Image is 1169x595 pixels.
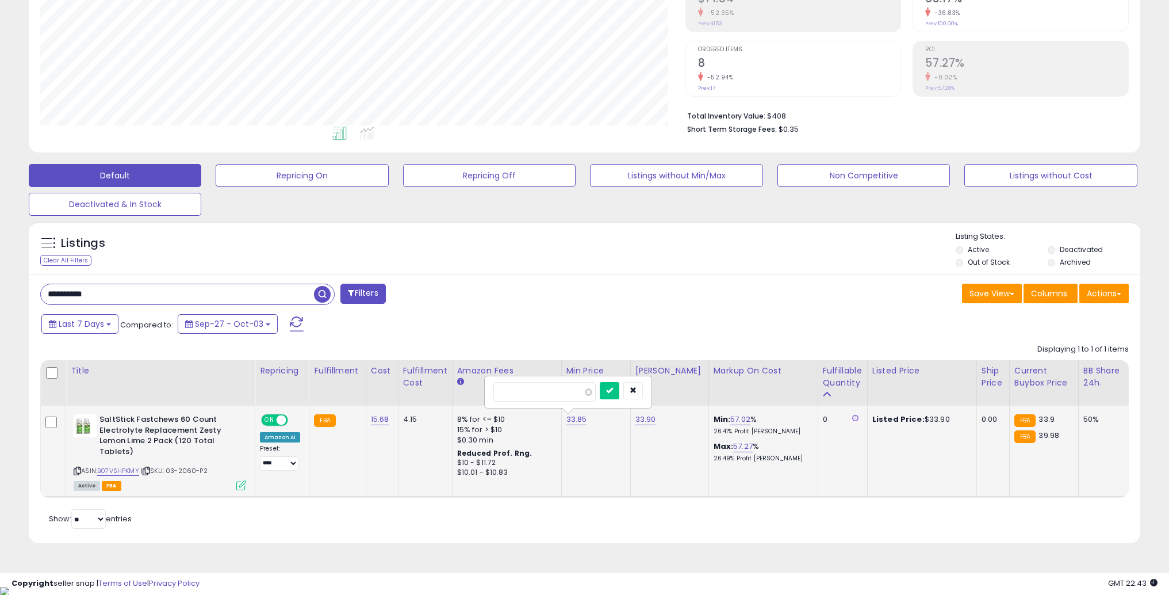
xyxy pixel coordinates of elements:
th: The percentage added to the cost of goods (COGS) that forms the calculator for Min & Max prices. [708,360,818,406]
a: 33.90 [635,414,656,425]
span: FBA [102,481,121,491]
div: Cost [371,365,393,377]
b: Reduced Prof. Rng. [457,448,532,458]
span: 2025-10-11 22:43 GMT [1108,578,1157,589]
button: Deactivated & In Stock [29,193,201,216]
span: Columns [1031,288,1067,299]
b: Max: [714,441,734,452]
h2: 8 [698,56,901,72]
li: $408 [687,108,1120,122]
button: Repricing On [216,164,388,187]
a: 57.02 [730,414,750,425]
span: Ordered Items [698,47,901,53]
p: 26.41% Profit [PERSON_NAME] [714,428,809,436]
span: Show: entries [49,513,132,524]
div: Clear All Filters [40,255,91,266]
span: Compared to: [120,319,173,330]
a: 15.68 [371,414,389,425]
button: Last 7 Days [41,314,118,334]
span: ON [262,415,277,425]
div: $10.01 - $10.83 [457,468,553,478]
small: Prev: 100.00% [925,20,958,27]
div: Fulfillment Cost [403,365,447,389]
a: B07VSHPKMY [97,466,139,476]
strong: Copyright [12,578,53,589]
small: FBA [1014,414,1036,427]
p: 26.49% Profit [PERSON_NAME] [714,455,809,463]
div: Repricing [260,365,304,377]
div: Min Price [566,365,626,377]
small: Amazon Fees. [457,377,464,387]
div: Current Buybox Price [1014,365,1074,389]
b: Short Term Storage Fees: [687,124,777,134]
div: Title [71,365,250,377]
h2: 57.27% [925,56,1128,72]
label: Active [968,245,989,254]
div: [PERSON_NAME] [635,365,704,377]
button: Columns [1024,284,1078,303]
label: Deactivated [1060,245,1103,254]
div: Listed Price [872,365,972,377]
div: ASIN: [74,414,246,489]
small: -52.94% [703,73,734,82]
div: Amazon AI [260,432,300,443]
span: ROI [925,47,1128,53]
div: $0.30 min [457,435,553,445]
button: Listings without Cost [964,164,1137,187]
img: 41Jt4Iafa9L._SL40_.jpg [74,414,97,437]
button: Filters [340,284,385,304]
div: 4.15 [403,414,443,425]
div: % [714,441,809,463]
button: Non Competitive [777,164,950,187]
div: 50% [1083,414,1121,425]
div: Markup on Cost [714,365,813,377]
p: Listing States: [956,231,1140,242]
a: Terms of Use [98,578,147,589]
small: -52.95% [703,9,734,17]
small: Prev: 17 [698,85,715,91]
div: % [714,414,809,436]
a: 57.27 [733,441,753,452]
b: Total Inventory Value: [687,111,765,121]
button: Default [29,164,201,187]
div: $10 - $11.72 [457,458,553,468]
div: $33.90 [872,414,968,425]
span: | SKU: 03-2060-P2 [141,466,208,475]
span: Last 7 Days [59,318,104,330]
div: 0 [823,414,858,425]
span: OFF [286,415,305,425]
b: Listed Price: [872,414,925,425]
span: $0.35 [779,124,799,135]
a: 33.85 [566,414,587,425]
div: seller snap | | [12,578,200,589]
div: Amazon Fees [457,365,557,377]
div: Preset: [260,445,300,471]
small: Prev: 57.28% [925,85,955,91]
button: Save View [962,284,1022,303]
b: SaltStick Fastchews 60 Count Electrolyte Replacement Zesty Lemon Lime 2 Pack (120 Total Tablets) [99,414,239,460]
div: BB Share 24h. [1083,365,1125,389]
div: Displaying 1 to 1 of 1 items [1037,344,1129,355]
small: -36.83% [930,9,960,17]
span: 33.9 [1038,414,1055,425]
span: 39.98 [1038,430,1059,441]
span: Sep-27 - Oct-03 [195,318,263,330]
div: 8% for <= $10 [457,414,553,425]
div: Ship Price [982,365,1005,389]
label: Archived [1060,257,1091,267]
span: All listings currently available for purchase on Amazon [74,481,100,491]
div: Fulfillment [314,365,361,377]
button: Sep-27 - Oct-03 [178,314,278,334]
button: Actions [1079,284,1129,303]
h5: Listings [61,235,105,251]
label: Out of Stock [968,257,1010,267]
small: FBA [1014,430,1036,443]
small: -0.02% [930,73,957,82]
div: 0.00 [982,414,1001,425]
small: Prev: $153 [698,20,722,27]
button: Listings without Min/Max [590,164,762,187]
b: Min: [714,414,731,425]
button: Repricing Off [403,164,576,187]
div: Fulfillable Quantity [823,365,863,389]
small: FBA [314,414,335,427]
